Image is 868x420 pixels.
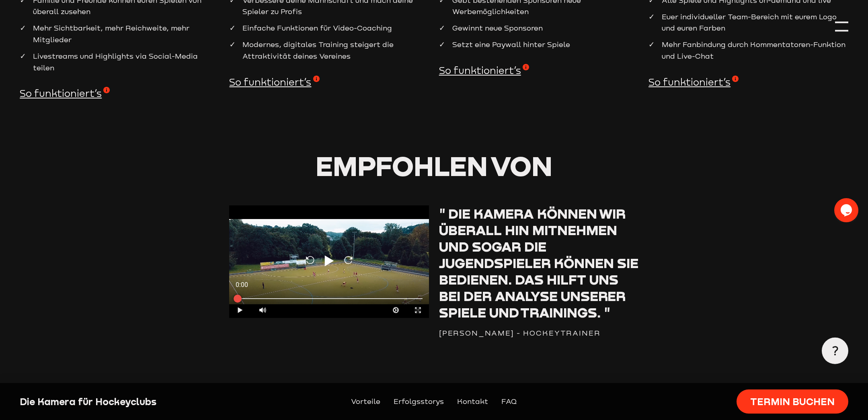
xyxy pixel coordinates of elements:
span: Empfohlen von [316,150,552,182]
li: Livestreams und Highlights via Social-Media teilen [20,51,220,74]
li: Einfache Funktionen für Video-Coaching [229,23,429,34]
span: So funktioniert’s [229,76,319,89]
li: Gewinnt neue Sponsoren [439,23,639,34]
span: Die Kamera können wir überall hin mitnehmen und sogar die Jugendspieler können sie bedienen. Das ... [439,205,638,320]
span: " [604,304,610,320]
li: Modernes, digitales Training steigert die Attraktivität deines Vereines [229,39,429,62]
li: Euer individueller Team-Bereich mit eurem Logo und euren Farben [648,11,848,34]
a: Kontakt [457,396,488,408]
a: FAQ [501,396,517,408]
div: 0:00 [229,275,329,295]
a: Erfolgsstorys [394,396,444,408]
iframe: chat widget [834,198,860,222]
div: Die Kamera für Hockeyclubs [20,395,220,408]
li: Setzt eine Paywall hinter Spiele [439,39,639,51]
li: Mehr Fanbindung durch Kommentatoren-Funktion und Live-Chat [648,39,848,62]
li: Mehr Sichtbarkeit, mehr Reichweite, mehr Mitglieder [20,23,220,45]
span: So funktioniert’s [20,87,110,100]
a: Vorteile [351,396,380,408]
a: Termin buchen [737,389,848,413]
span: So funktioniert’s [439,64,529,77]
span: So funktioniert’s [648,76,739,89]
div: [PERSON_NAME] - Hockeytrainer [439,328,639,339]
span: " [439,205,445,221]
